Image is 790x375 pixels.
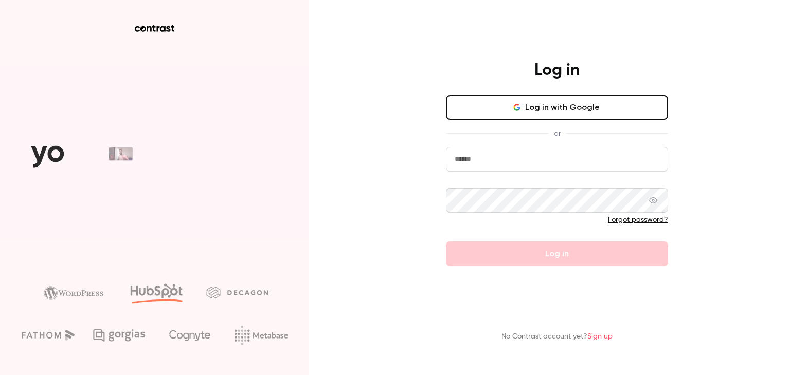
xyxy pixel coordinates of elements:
[608,216,668,223] a: Forgot password?
[549,128,566,139] span: or
[446,95,668,120] button: Log in with Google
[501,331,613,342] p: No Contrast account yet?
[206,287,268,298] img: decagon
[587,333,613,340] a: Sign up
[534,60,580,81] h4: Log in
